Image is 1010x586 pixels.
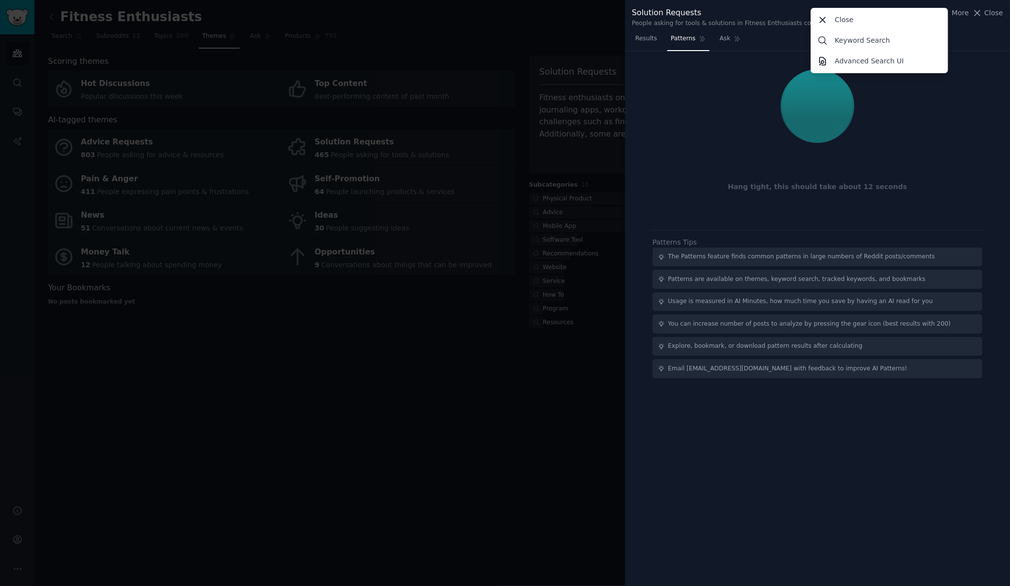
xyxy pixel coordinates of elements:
[716,31,744,51] a: Ask
[668,364,908,373] div: Email [EMAIL_ADDRESS][DOMAIN_NAME] with feedback to improve AI Patterns!
[639,182,996,192] div: Hang tight, this should take about 12 seconds
[952,8,969,18] span: More
[835,15,853,25] p: Close
[632,19,843,28] div: People asking for tools & solutions in Fitness Enthusiasts communities
[667,31,709,51] a: Patterns
[813,30,947,51] a: Keyword Search
[668,252,935,261] div: The Patterns feature finds common patterns in large numbers of Reddit posts/comments
[632,7,843,19] div: Solution Requests
[653,238,697,246] label: Patterns Tips
[835,35,890,46] p: Keyword Search
[984,8,1003,18] span: Close
[635,34,657,43] span: Results
[668,320,951,329] div: You can increase number of posts to analyze by pressing the gear icon (best results with 200)
[632,31,660,51] a: Results
[720,34,731,43] span: Ask
[668,275,926,284] div: Patterns are available on themes, keyword search, tracked keywords, and bookmarks
[835,56,904,66] p: Advanced Search UI
[813,51,947,71] a: Advanced Search UI
[671,34,695,43] span: Patterns
[668,297,933,306] div: Usage is measured in AI Minutes, how much time you save by having an AI read for you
[942,8,969,18] button: More
[668,342,863,351] div: Explore, bookmark, or download pattern results after calculating
[972,8,1003,18] button: Close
